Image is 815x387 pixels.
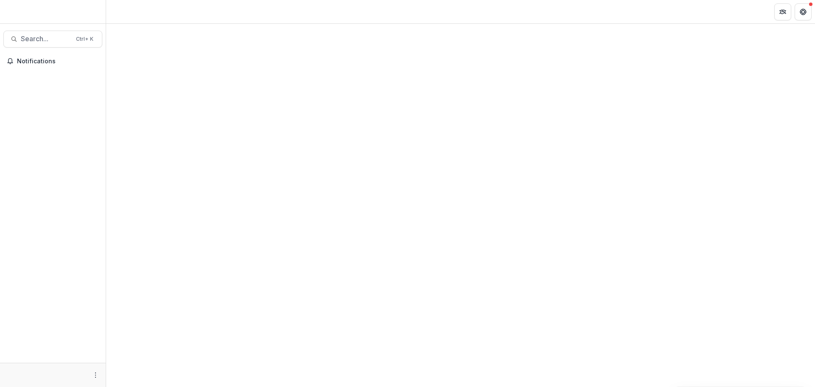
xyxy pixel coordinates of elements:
[21,35,71,43] span: Search...
[3,54,102,68] button: Notifications
[74,34,95,44] div: Ctrl + K
[3,31,102,48] button: Search...
[90,370,101,380] button: More
[774,3,791,20] button: Partners
[795,3,812,20] button: Get Help
[110,6,146,18] nav: breadcrumb
[17,58,99,65] span: Notifications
